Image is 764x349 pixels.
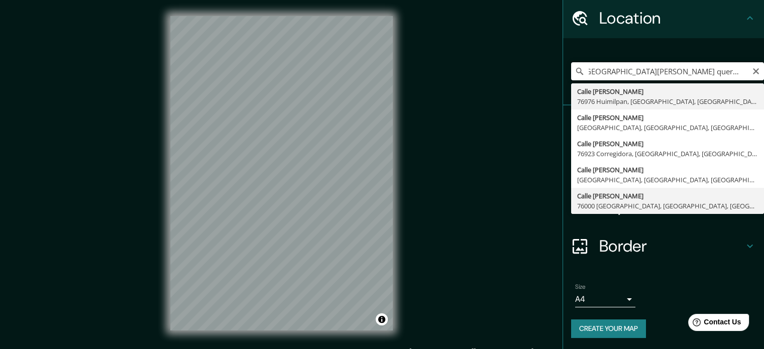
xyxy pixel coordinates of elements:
div: 76000 [GEOGRAPHIC_DATA], [GEOGRAPHIC_DATA], [GEOGRAPHIC_DATA] [577,201,758,211]
input: Pick your city or area [571,62,764,80]
h4: Layout [599,196,744,216]
div: [GEOGRAPHIC_DATA], [GEOGRAPHIC_DATA], [GEOGRAPHIC_DATA] [577,175,758,185]
div: [GEOGRAPHIC_DATA], [GEOGRAPHIC_DATA], [GEOGRAPHIC_DATA] [577,123,758,133]
div: Pins [563,105,764,146]
button: Toggle attribution [376,313,388,325]
h4: Border [599,236,744,256]
button: Create your map [571,319,646,338]
div: A4 [575,291,635,307]
div: 76923 Corregidora, [GEOGRAPHIC_DATA], [GEOGRAPHIC_DATA] [577,149,758,159]
div: Calle [PERSON_NAME] [577,139,758,149]
div: Layout [563,186,764,226]
label: Size [575,283,586,291]
div: Style [563,146,764,186]
canvas: Map [170,16,393,330]
div: Border [563,226,764,266]
div: Calle [PERSON_NAME] [577,165,758,175]
button: Clear [752,66,760,75]
iframe: Help widget launcher [675,310,753,338]
div: Calle [PERSON_NAME] [577,112,758,123]
div: 76976 Huimilpan, [GEOGRAPHIC_DATA], [GEOGRAPHIC_DATA] [577,96,758,106]
div: Calle [PERSON_NAME] [577,86,758,96]
h4: Location [599,8,744,28]
div: Calle [PERSON_NAME] [577,191,758,201]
